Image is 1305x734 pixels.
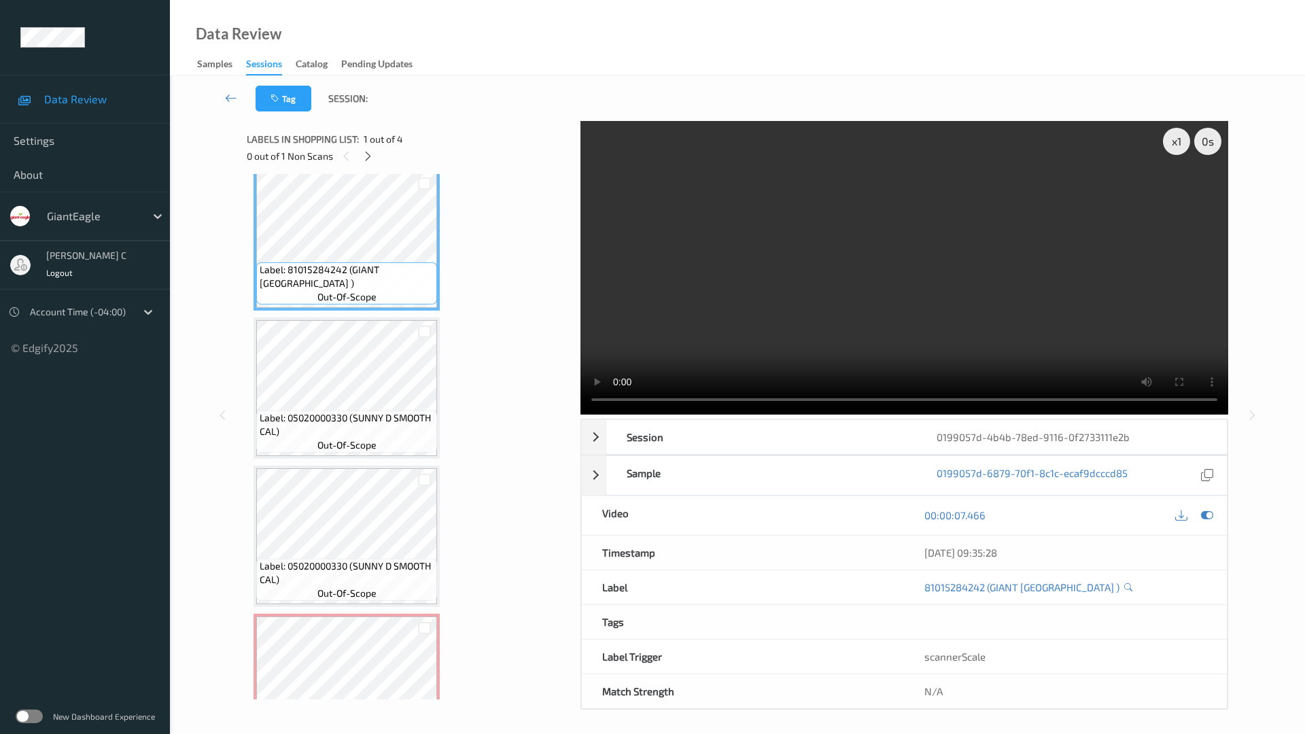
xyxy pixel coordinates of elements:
[582,496,905,535] div: Video
[317,438,377,452] span: out-of-scope
[296,55,341,74] a: Catalog
[196,27,281,41] div: Data Review
[582,674,905,708] div: Match Strength
[1194,128,1221,155] div: 0 s
[296,57,328,74] div: Catalog
[924,508,986,522] a: 00:00:07.466
[246,57,282,75] div: Sessions
[247,147,571,164] div: 0 out of 1 Non Scans
[582,570,905,604] div: Label
[260,411,434,438] span: Label: 05020000330 (SUNNY D SMOOTH CAL)
[1163,128,1190,155] div: x 1
[197,57,232,74] div: Samples
[581,455,1228,495] div: Sample0199057d-6879-70f1-8c1c-ecaf9dcccd85
[260,263,434,290] span: Label: 81015284242 (GIANT [GEOGRAPHIC_DATA] )
[924,546,1206,559] div: [DATE] 09:35:28
[317,587,377,600] span: out-of-scope
[937,466,1128,485] a: 0199057d-6879-70f1-8c1c-ecaf9dcccd85
[260,559,434,587] span: Label: 05020000330 (SUNNY D SMOOTH CAL)
[247,133,359,146] span: Labels in shopping list:
[606,456,917,495] div: Sample
[246,55,296,75] a: Sessions
[341,57,413,74] div: Pending Updates
[606,420,917,454] div: Session
[317,290,377,304] span: out-of-scope
[328,92,368,105] span: Session:
[924,580,1119,594] a: 81015284242 (GIANT [GEOGRAPHIC_DATA] )
[581,419,1228,455] div: Session0199057d-4b4b-78ed-9116-0f2733111e2b
[256,86,311,111] button: Tag
[904,640,1227,674] div: scannerScale
[904,674,1227,708] div: N/A
[341,55,426,74] a: Pending Updates
[582,536,905,570] div: Timestamp
[197,55,246,74] a: Samples
[916,420,1227,454] div: 0199057d-4b4b-78ed-9116-0f2733111e2b
[364,133,403,146] span: 1 out of 4
[582,640,905,674] div: Label Trigger
[582,605,905,639] div: Tags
